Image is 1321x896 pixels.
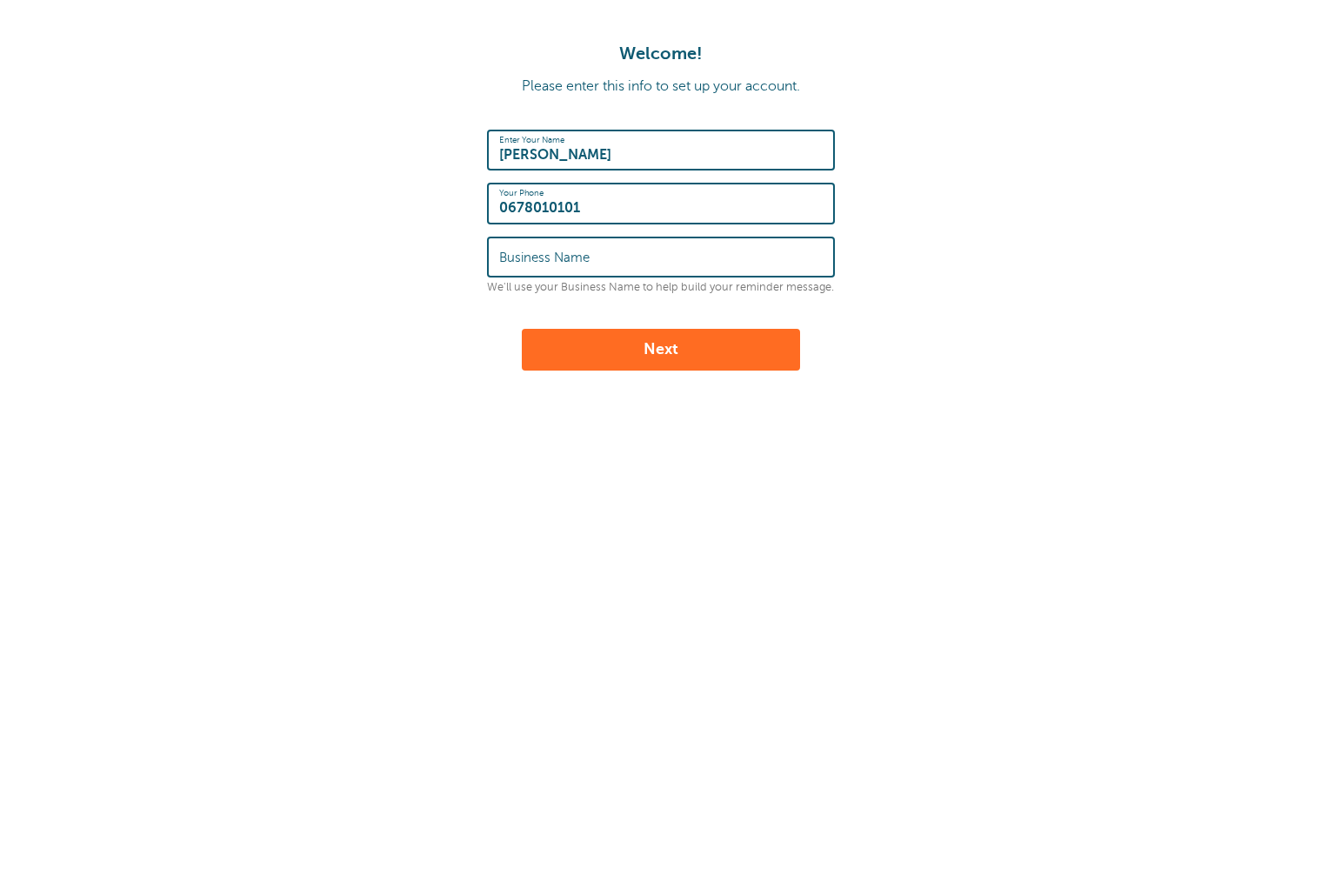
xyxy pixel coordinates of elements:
[487,281,835,294] p: We'll use your Business Name to help build your reminder message.
[17,43,1304,64] h1: Welcome!
[17,78,1304,95] p: Please enter this info to set up your account.
[499,188,544,198] label: Your Phone
[499,135,564,145] label: Enter Your Name
[522,329,800,371] button: Next
[499,250,590,265] label: Business Name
